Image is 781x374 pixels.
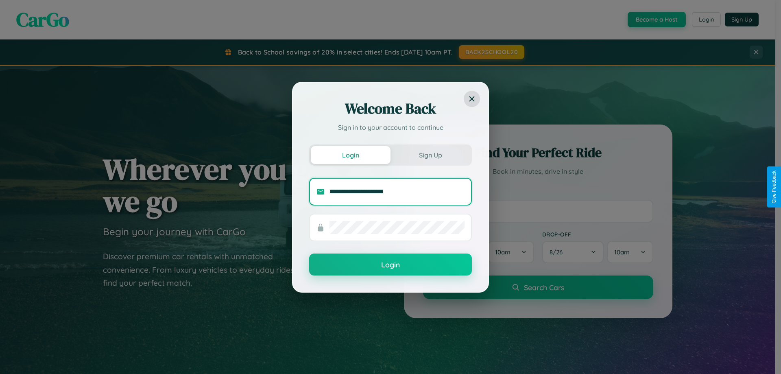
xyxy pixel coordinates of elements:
[309,254,472,276] button: Login
[309,99,472,118] h2: Welcome Back
[309,122,472,132] p: Sign in to your account to continue
[771,171,777,203] div: Give Feedback
[390,146,470,164] button: Sign Up
[311,146,390,164] button: Login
